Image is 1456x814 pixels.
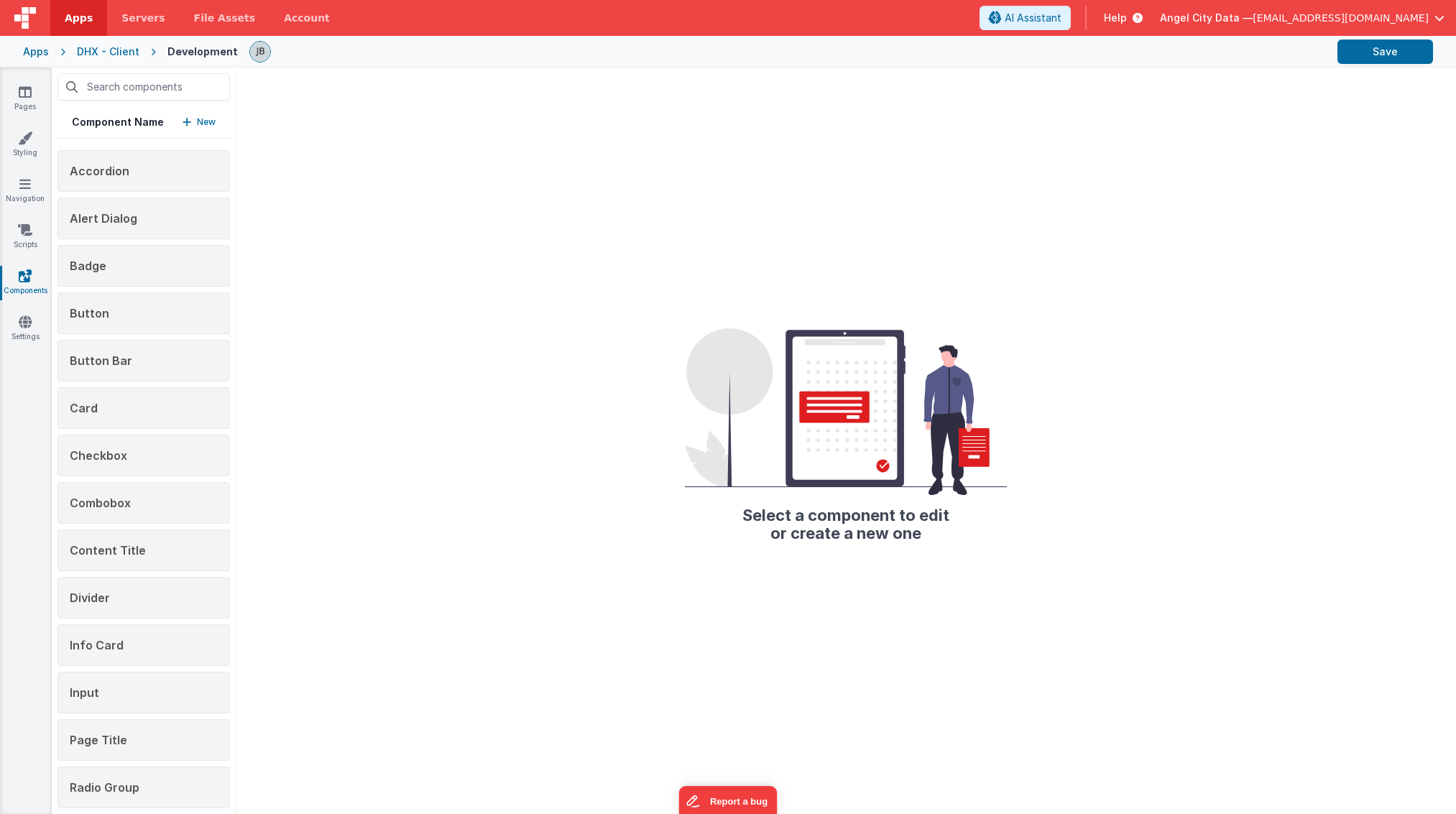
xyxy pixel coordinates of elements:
p: New [197,115,216,129]
span: File Assets [194,11,256,25]
span: Alert Dialog [70,211,137,226]
span: Page Title [70,733,127,747]
span: Apps [65,11,93,25]
span: Help [1104,11,1127,25]
span: Content Title [70,543,146,558]
span: Button [70,306,109,320]
span: Accordion [70,164,129,178]
span: Button Bar [70,353,132,368]
img: 9990944320bbc1bcb8cfbc08cd9c0949 [250,42,270,62]
h2: Select a component to edit or create a new one [685,495,1007,541]
span: Servers [121,11,165,25]
span: Info Card [70,638,124,652]
span: Card [70,401,98,415]
div: Development [167,45,238,59]
button: Save [1337,40,1433,64]
button: AI Assistant [980,6,1071,30]
span: Input [70,685,99,700]
span: Checkbox [70,448,127,463]
span: Angel City Data — [1160,11,1253,25]
button: New [183,115,216,129]
span: Badge [70,259,106,273]
div: Apps [23,45,49,59]
button: Angel City Data — [EMAIL_ADDRESS][DOMAIN_NAME] [1160,11,1445,25]
span: [EMAIL_ADDRESS][DOMAIN_NAME] [1253,11,1429,25]
h5: Component Name [72,115,164,129]
div: DHX - Client [77,45,139,59]
input: Search components [57,73,230,101]
span: Combobox [70,496,131,510]
span: Radio Group [70,780,139,795]
span: Divider [70,591,110,605]
span: AI Assistant [1005,11,1061,25]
